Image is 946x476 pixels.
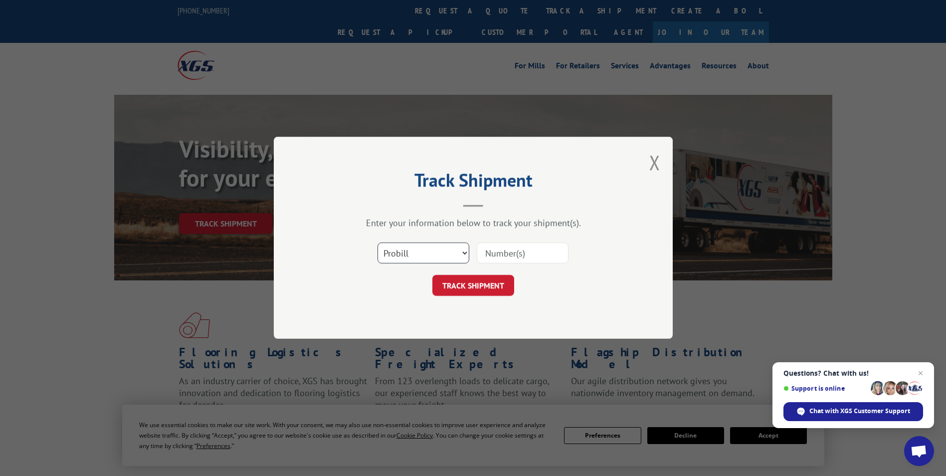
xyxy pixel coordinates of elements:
[649,149,660,176] button: Close modal
[783,369,923,377] span: Questions? Chat with us!
[324,173,623,192] h2: Track Shipment
[809,407,910,416] span: Chat with XGS Customer Support
[783,402,923,421] span: Chat with XGS Customer Support
[783,385,867,392] span: Support is online
[477,243,568,264] input: Number(s)
[324,218,623,229] div: Enter your information below to track your shipment(s).
[432,275,514,296] button: TRACK SHIPMENT
[904,436,934,466] a: Open chat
